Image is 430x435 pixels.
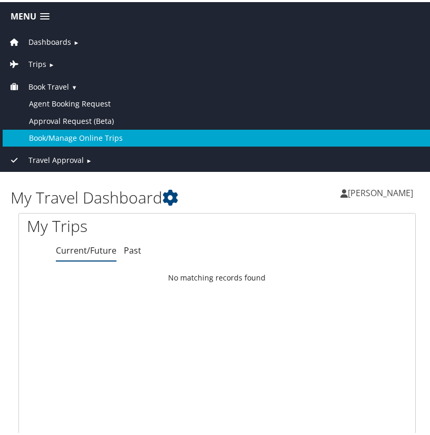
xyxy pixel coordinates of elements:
[48,59,54,66] span: ►
[86,154,92,162] span: ►
[28,56,46,68] span: Trips
[124,243,141,254] a: Past
[28,34,71,46] span: Dashboards
[5,6,55,23] a: Menu
[340,175,424,207] a: [PERSON_NAME]
[8,153,84,163] a: Travel Approval
[348,185,413,197] span: [PERSON_NAME]
[28,79,69,91] span: Book Travel
[11,185,217,207] h1: My Travel Dashboard
[73,36,79,44] span: ►
[71,81,77,89] span: ▼
[56,243,116,254] a: Current/Future
[11,9,36,20] span: Menu
[8,35,71,45] a: Dashboards
[28,152,84,164] span: Travel Approval
[27,213,209,235] h1: My Trips
[19,266,415,285] td: No matching records found
[8,57,46,67] a: Trips
[8,80,69,90] a: Book Travel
